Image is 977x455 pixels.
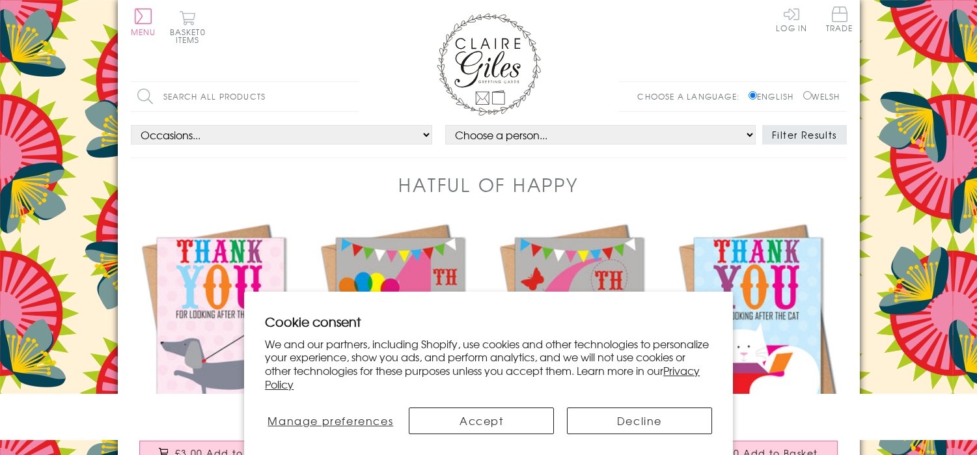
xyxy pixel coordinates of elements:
button: Filter Results [762,125,847,145]
span: Menu [131,26,156,38]
h2: Cookie consent [265,312,712,331]
h1: Hatful of Happy [398,171,578,198]
label: English [749,90,800,102]
img: Birthday Card, Pink Age 6, 6th Birthday, Hip Hip Hooray [489,217,668,430]
input: English [749,91,757,100]
button: Decline [567,407,712,434]
a: Log In [776,7,807,32]
img: Thank You Card, Dog on Lead, Thank you for looking after the Dog [131,217,310,430]
img: Birthday Card, Pink Age 4, 4th Birthday, Hip Hip Hooray [310,217,489,430]
input: Welsh [803,91,812,100]
a: Trade [826,7,853,34]
a: Birthday Card, Pink Age 4, 4th Birthday, Hip Hip Hooray £3.00 Add to Basket [310,217,489,443]
a: Birthday Card, Pink Age 6, 6th Birthday, Hip Hip Hooray £3.00 Add to Basket [489,217,668,443]
button: Accept [409,407,554,434]
a: Thank You Card, Cat and Present, Thank you for looking after the Cat £3.00 Add to Basket [668,217,847,443]
button: Basket0 items [170,10,206,44]
button: Menu [131,8,156,36]
a: Privacy Policy [265,363,700,392]
input: Search [346,82,359,111]
img: Claire Giles Greetings Cards [437,13,541,116]
p: We and our partners, including Shopify, use cookies and other technologies to personalize your ex... [265,337,712,391]
span: Trade [826,7,853,32]
span: 0 items [176,26,206,46]
img: Thank You Card, Cat and Present, Thank you for looking after the Cat [668,217,847,430]
input: Search all products [131,82,359,111]
p: Choose a language: [637,90,746,102]
label: Welsh [803,90,840,102]
button: Manage preferences [265,407,396,434]
a: Thank You Card, Dog on Lead, Thank you for looking after the Dog £3.00 Add to Basket [131,217,310,443]
span: Manage preferences [268,413,393,428]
